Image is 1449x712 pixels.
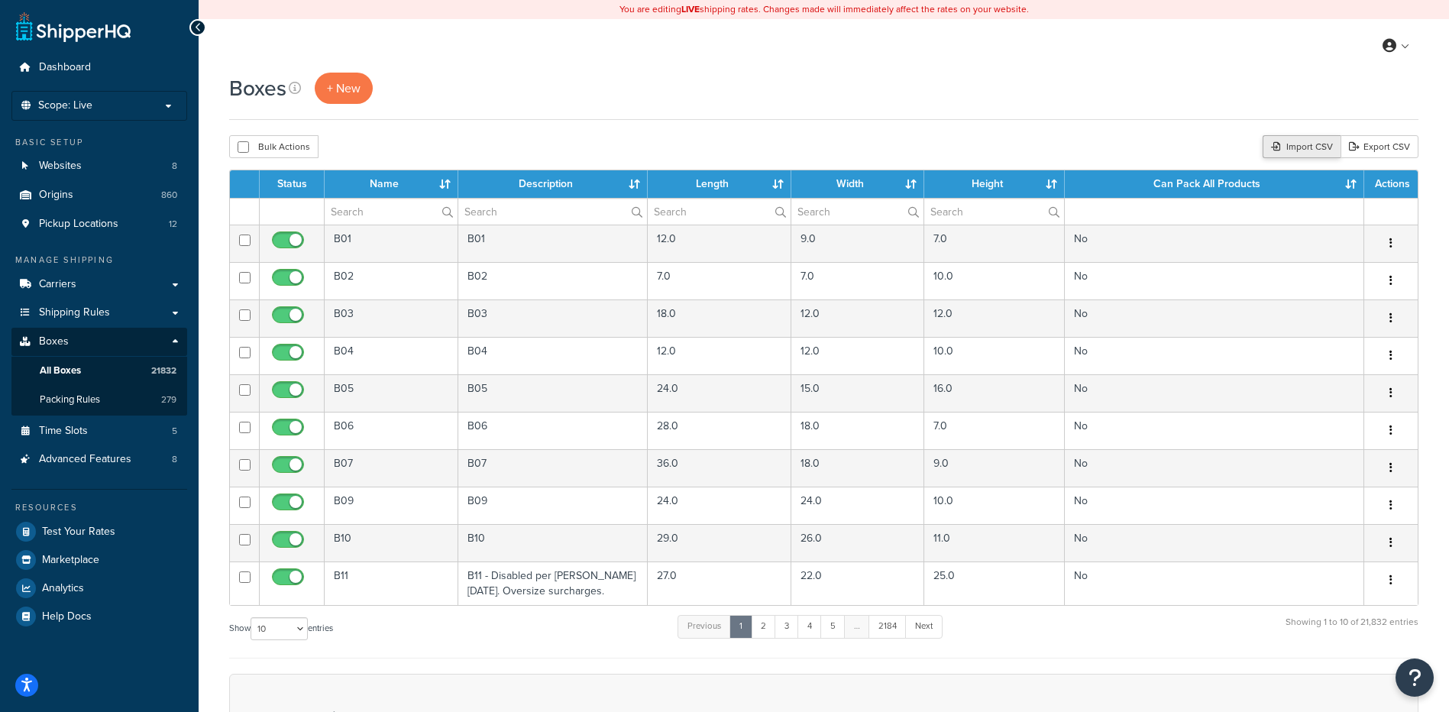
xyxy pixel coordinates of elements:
div: Showing 1 to 10 of 21,832 entries [1286,613,1418,646]
span: Advanced Features [39,453,131,466]
td: No [1065,562,1364,605]
li: Marketplace [11,546,187,574]
td: B01 [325,225,458,262]
input: Search [325,199,458,225]
th: Can Pack All Products : activate to sort column ascending [1065,170,1364,198]
th: Length : activate to sort column ascending [648,170,791,198]
td: 15.0 [791,374,923,412]
span: 8 [172,453,177,466]
label: Show entries [229,617,333,640]
td: No [1065,412,1364,449]
th: Description : activate to sort column ascending [458,170,648,198]
td: No [1065,487,1364,524]
button: Bulk Actions [229,135,319,158]
th: Height : activate to sort column ascending [924,170,1065,198]
td: B11 [325,562,458,605]
td: 7.0 [924,225,1065,262]
span: Time Slots [39,425,88,438]
a: 5 [820,615,846,638]
a: Advanced Features 8 [11,445,187,474]
td: 10.0 [924,487,1065,524]
input: Search [791,199,923,225]
span: 279 [161,393,176,406]
td: 9.0 [791,225,923,262]
td: 12.0 [791,337,923,374]
td: 10.0 [924,262,1065,299]
a: Previous [678,615,731,638]
td: B03 [458,299,648,337]
li: Origins [11,181,187,209]
td: 7.0 [924,412,1065,449]
a: … [844,615,870,638]
td: 12.0 [648,337,791,374]
td: 18.0 [648,299,791,337]
div: Import CSV [1263,135,1341,158]
span: Origins [39,189,73,202]
a: 4 [797,615,822,638]
a: Packing Rules 279 [11,386,187,414]
div: Basic Setup [11,136,187,149]
li: Boxes [11,328,187,415]
a: Pickup Locations 12 [11,210,187,238]
span: Dashboard [39,61,91,74]
span: Packing Rules [40,393,100,406]
b: LIVE [681,2,700,16]
a: Export CSV [1341,135,1418,158]
td: B06 [458,412,648,449]
span: Test Your Rates [42,526,115,539]
td: 12.0 [924,299,1065,337]
th: Status [260,170,325,198]
a: Analytics [11,574,187,602]
span: Pickup Locations [39,218,118,231]
td: B09 [325,487,458,524]
td: No [1065,225,1364,262]
a: All Boxes 21832 [11,357,187,385]
td: 7.0 [648,262,791,299]
td: 18.0 [791,449,923,487]
td: 10.0 [924,337,1065,374]
td: 29.0 [648,524,791,562]
td: 36.0 [648,449,791,487]
li: Packing Rules [11,386,187,414]
td: 24.0 [648,487,791,524]
td: No [1065,374,1364,412]
td: No [1065,262,1364,299]
th: Actions [1364,170,1418,198]
button: Open Resource Center [1396,659,1434,697]
td: B05 [325,374,458,412]
span: 12 [169,218,177,231]
td: 24.0 [648,374,791,412]
li: Help Docs [11,603,187,630]
a: 3 [775,615,799,638]
td: 7.0 [791,262,923,299]
input: Search [648,199,791,225]
td: 12.0 [791,299,923,337]
li: Pickup Locations [11,210,187,238]
td: 24.0 [791,487,923,524]
h1: Boxes [229,73,286,103]
span: 5 [172,425,177,438]
td: 25.0 [924,562,1065,605]
td: 12.0 [648,225,791,262]
td: B03 [325,299,458,337]
input: Search [924,199,1064,225]
li: Advanced Features [11,445,187,474]
a: Carriers [11,270,187,299]
span: Shipping Rules [39,306,110,319]
td: 27.0 [648,562,791,605]
li: Websites [11,152,187,180]
a: Test Your Rates [11,518,187,545]
td: No [1065,524,1364,562]
td: 18.0 [791,412,923,449]
span: Carriers [39,278,76,291]
td: B09 [458,487,648,524]
a: 2184 [868,615,907,638]
a: Dashboard [11,53,187,82]
td: B07 [325,449,458,487]
span: 860 [161,189,177,202]
span: Analytics [42,582,84,595]
td: 11.0 [924,524,1065,562]
td: No [1065,449,1364,487]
